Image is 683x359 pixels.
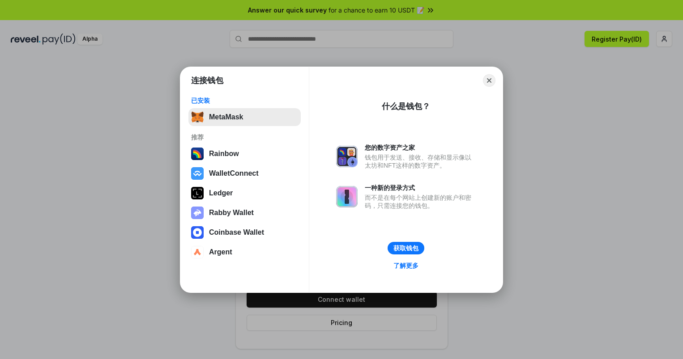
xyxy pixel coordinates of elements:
button: Close [483,74,495,87]
button: WalletConnect [188,165,301,182]
img: svg+xml,%3Csvg%20xmlns%3D%22http%3A%2F%2Fwww.w3.org%2F2000%2Fsvg%22%20fill%3D%22none%22%20viewBox... [191,207,204,219]
div: 获取钱包 [393,244,418,252]
button: Coinbase Wallet [188,224,301,241]
h1: 连接钱包 [191,75,223,86]
div: 已安装 [191,97,298,105]
img: svg+xml,%3Csvg%20width%3D%2228%22%20height%3D%2228%22%20viewBox%3D%220%200%2028%2028%22%20fill%3D... [191,246,204,258]
div: Rabby Wallet [209,209,254,217]
div: 推荐 [191,133,298,141]
div: Coinbase Wallet [209,228,264,237]
div: 而不是在每个网站上创建新的账户和密码，只需连接您的钱包。 [365,194,476,210]
div: WalletConnect [209,169,259,177]
a: 了解更多 [388,260,424,271]
img: svg+xml,%3Csvg%20xmlns%3D%22http%3A%2F%2Fwww.w3.org%2F2000%2Fsvg%22%20fill%3D%22none%22%20viewBox... [336,186,358,207]
img: svg+xml,%3Csvg%20width%3D%2228%22%20height%3D%2228%22%20viewBox%3D%220%200%2028%2028%22%20fill%3D... [191,226,204,239]
div: 一种新的登录方式 [365,184,476,192]
img: svg+xml,%3Csvg%20width%3D%2228%22%20height%3D%2228%22%20viewBox%3D%220%200%2028%2028%22%20fill%3D... [191,167,204,180]
button: Rainbow [188,145,301,163]
button: MetaMask [188,108,301,126]
div: 了解更多 [393,262,418,270]
img: svg+xml,%3Csvg%20xmlns%3D%22http%3A%2F%2Fwww.w3.org%2F2000%2Fsvg%22%20width%3D%2228%22%20height%3... [191,187,204,199]
img: svg+xml,%3Csvg%20fill%3D%22none%22%20height%3D%2233%22%20viewBox%3D%220%200%2035%2033%22%20width%... [191,111,204,123]
button: Argent [188,243,301,261]
div: 什么是钱包？ [382,101,430,112]
img: svg+xml,%3Csvg%20width%3D%22120%22%20height%3D%22120%22%20viewBox%3D%220%200%20120%20120%22%20fil... [191,148,204,160]
div: Ledger [209,189,233,197]
button: Rabby Wallet [188,204,301,222]
div: 钱包用于发送、接收、存储和显示像以太坊和NFT这样的数字资产。 [365,153,476,169]
div: Argent [209,248,232,256]
div: MetaMask [209,113,243,121]
img: svg+xml,%3Csvg%20xmlns%3D%22http%3A%2F%2Fwww.w3.org%2F2000%2Fsvg%22%20fill%3D%22none%22%20viewBox... [336,146,358,167]
div: 您的数字资产之家 [365,144,476,152]
button: 获取钱包 [388,242,424,254]
button: Ledger [188,184,301,202]
div: Rainbow [209,150,239,158]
